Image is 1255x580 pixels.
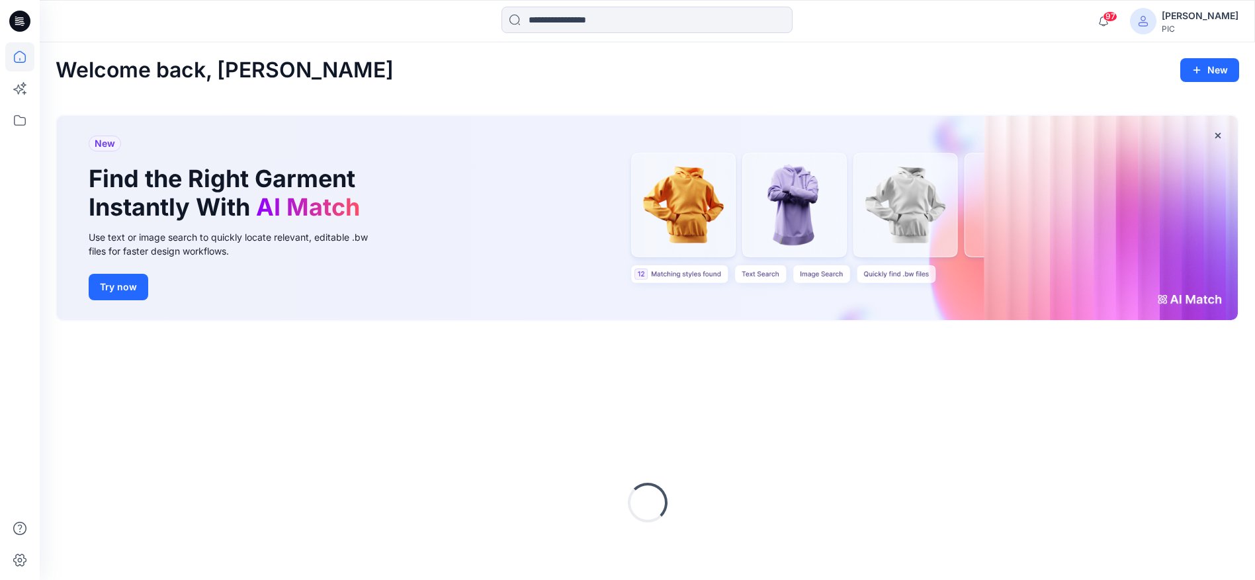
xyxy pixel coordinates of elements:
button: Try now [89,274,148,300]
h1: Find the Right Garment Instantly With [89,165,367,222]
h2: Welcome back, [PERSON_NAME] [56,58,394,83]
div: [PERSON_NAME] [1162,8,1238,24]
span: 97 [1103,11,1117,22]
span: New [95,136,115,151]
button: New [1180,58,1239,82]
div: Use text or image search to quickly locate relevant, editable .bw files for faster design workflows. [89,230,386,258]
div: PIC [1162,24,1238,34]
span: AI Match [256,192,360,222]
svg: avatar [1138,16,1148,26]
